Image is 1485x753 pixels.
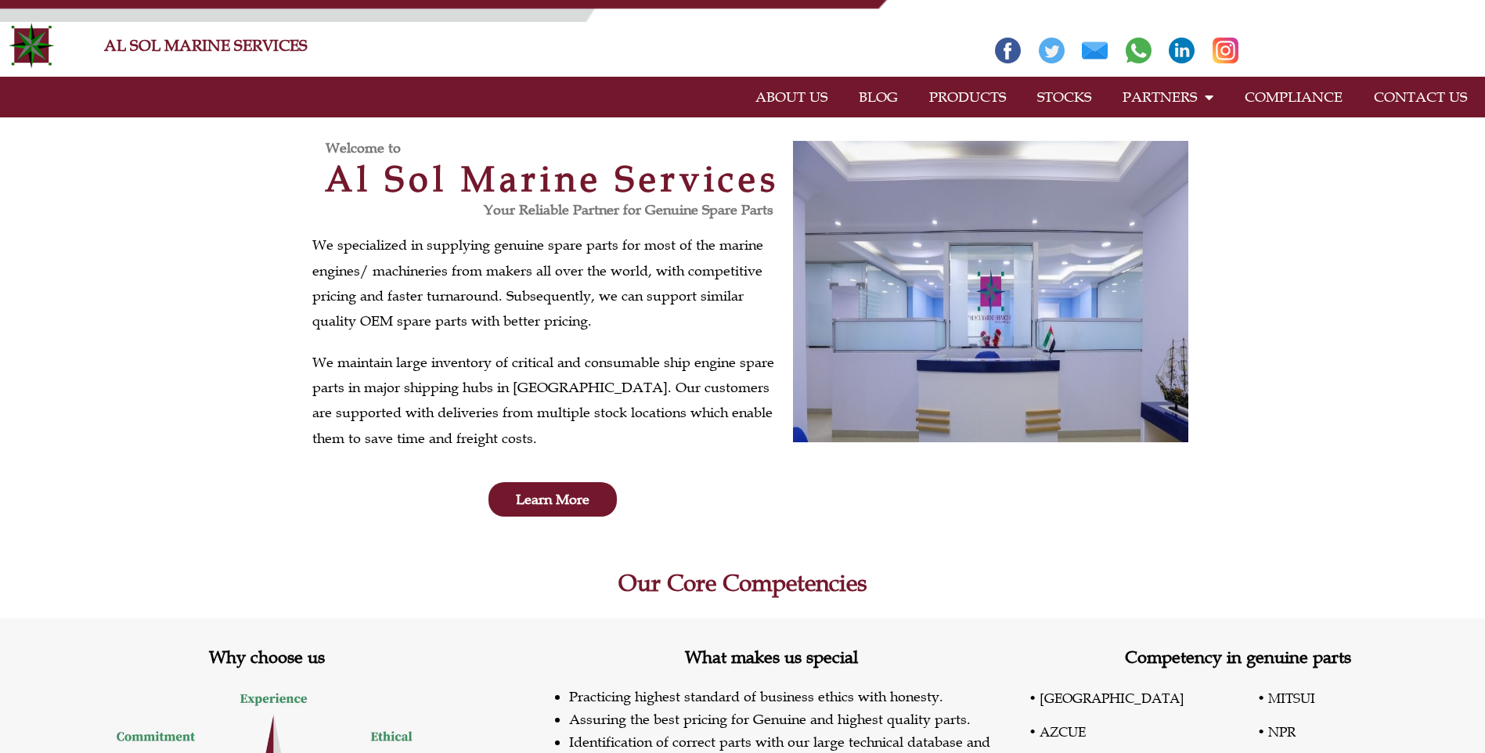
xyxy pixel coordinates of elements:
a: BLOG [843,79,914,115]
h2: Our Core Competencies [305,571,1181,595]
a: ABOUT US [740,79,843,115]
a: Learn More [488,482,617,517]
h2: What makes us special [534,649,1009,666]
h3: Welcome to [326,141,793,155]
p: We specialized in supplying genuine spare parts for most of the marine engines/ machineries from ... [312,232,785,334]
li: Assuring the best pricing for Genuine and highest quality parts. [569,708,1009,731]
h2: Competency in genuine parts [1009,649,1465,666]
a: COMPLIANCE [1229,79,1358,115]
img: Alsolmarine-logo [8,22,55,69]
span: Learn More [516,492,589,506]
li: Practicing highest standard of business ethics with honesty. [569,686,1009,708]
p: We maintain large inventory of critical and consumable ship engine spare parts in major shipping ... [312,350,785,452]
h3: Your Reliable Partner for Genuine Spare Parts [312,203,773,217]
a: PARTNERS [1107,79,1229,115]
a: CONTACT US [1358,79,1483,115]
a: PRODUCTS [914,79,1022,115]
h2: Al Sol Marine Services [312,161,793,196]
a: AL SOL MARINE SERVICES [104,36,308,55]
a: STOCKS [1022,79,1107,115]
